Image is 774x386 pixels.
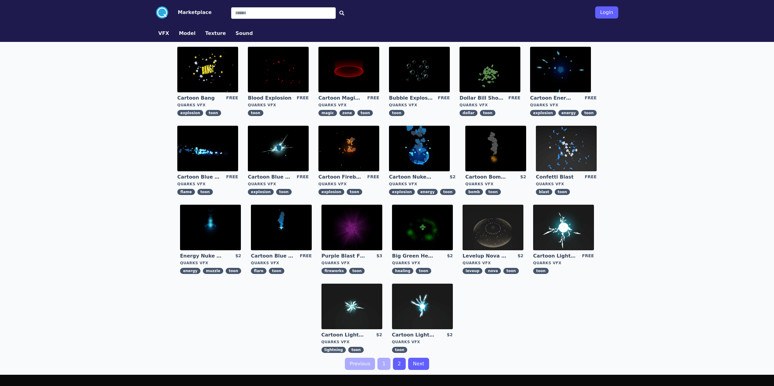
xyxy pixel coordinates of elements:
a: Sound [231,30,258,37]
div: Quarks VFX [177,182,238,186]
a: Cartoon Nuke Energy Explosion [389,174,433,180]
span: toon [206,110,221,116]
div: Quarks VFX [318,103,379,108]
div: $2 [518,253,523,259]
div: FREE [508,95,520,101]
div: FREE [582,253,594,259]
span: leveup [463,268,482,274]
span: toon [347,189,362,195]
a: Cartoon Blue Flare [251,253,295,259]
span: fireworks [321,268,347,274]
a: Cartoon Lightning Ball [533,253,577,259]
span: toon [533,268,549,274]
a: Dollar Bill Shower [460,95,503,101]
a: Cartoon Magic Zone [318,95,362,101]
img: imgAlt [465,126,526,171]
img: imgAlt [177,126,238,171]
span: muzzle [203,268,223,274]
img: imgAlt [530,47,591,92]
span: toon [248,110,263,116]
span: flame [177,189,195,195]
div: FREE [297,95,309,101]
div: FREE [300,253,312,259]
span: zone [339,110,355,116]
span: toon [357,110,373,116]
img: imgAlt [177,47,238,92]
a: Marketplace [168,9,212,16]
div: $2 [447,332,453,338]
img: imgAlt [248,126,309,171]
input: Search [231,7,336,19]
span: energy [558,110,579,116]
span: toon [276,189,292,195]
a: Model [174,30,200,37]
a: Purple Blast Fireworks [321,253,365,259]
button: VFX [158,30,169,37]
div: FREE [367,174,379,180]
img: imgAlt [318,126,379,171]
a: Previous [345,358,375,370]
button: Texture [205,30,226,37]
div: FREE [585,174,596,180]
button: Model [179,30,196,37]
div: Quarks VFX [465,182,526,186]
div: FREE [226,174,238,180]
div: $2 [235,253,241,259]
span: toon [349,268,365,274]
a: Login [595,4,618,21]
span: explosion [389,189,415,195]
span: toon [555,189,570,195]
span: toon [197,189,213,195]
div: Quarks VFX [533,261,594,265]
img: imgAlt [392,284,453,329]
a: Cartoon Bomb Fuse [465,174,509,180]
span: nova [485,268,501,274]
div: Quarks VFX [389,103,450,108]
button: Marketplace [178,9,212,16]
div: $3 [377,253,382,259]
span: lightning [321,347,346,353]
span: toon [226,268,241,274]
span: healing [392,268,413,274]
span: toon [440,189,456,195]
span: toon [480,110,495,116]
div: FREE [585,95,596,101]
img: imgAlt [533,205,594,250]
img: imgAlt [392,205,453,250]
div: FREE [297,174,309,180]
img: imgAlt [180,205,241,250]
div: Quarks VFX [177,103,238,108]
div: Quarks VFX [460,103,520,108]
a: Bubble Explosion [389,95,433,101]
a: Cartoon Lightning Ball with Bloom [392,332,436,338]
img: imgAlt [389,126,450,171]
span: toon [389,110,404,116]
div: FREE [438,95,450,101]
img: imgAlt [248,47,309,92]
div: Quarks VFX [180,261,241,265]
a: Levelup Nova Effect [463,253,506,259]
a: VFX [154,30,174,37]
button: Sound [236,30,253,37]
a: Cartoon Blue Flamethrower [177,174,221,180]
img: imgAlt [460,47,520,92]
span: explosion [318,189,344,195]
div: Quarks VFX [318,182,379,186]
div: Quarks VFX [248,103,309,108]
img: imgAlt [318,47,379,92]
a: Texture [200,30,231,37]
a: Cartoon Blue Gas Explosion [248,174,292,180]
img: imgAlt [463,205,523,250]
img: imgAlt [321,205,382,250]
a: 2 [393,358,406,370]
a: Next [408,358,429,370]
a: Big Green Healing Effect [392,253,436,259]
img: imgAlt [321,284,382,329]
button: Login [595,6,618,19]
div: Quarks VFX [463,261,523,265]
div: Quarks VFX [251,261,312,265]
span: explosion [248,189,274,195]
a: Cartoon Energy Explosion [530,95,574,101]
span: flare [251,268,266,274]
img: imgAlt [389,47,450,92]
